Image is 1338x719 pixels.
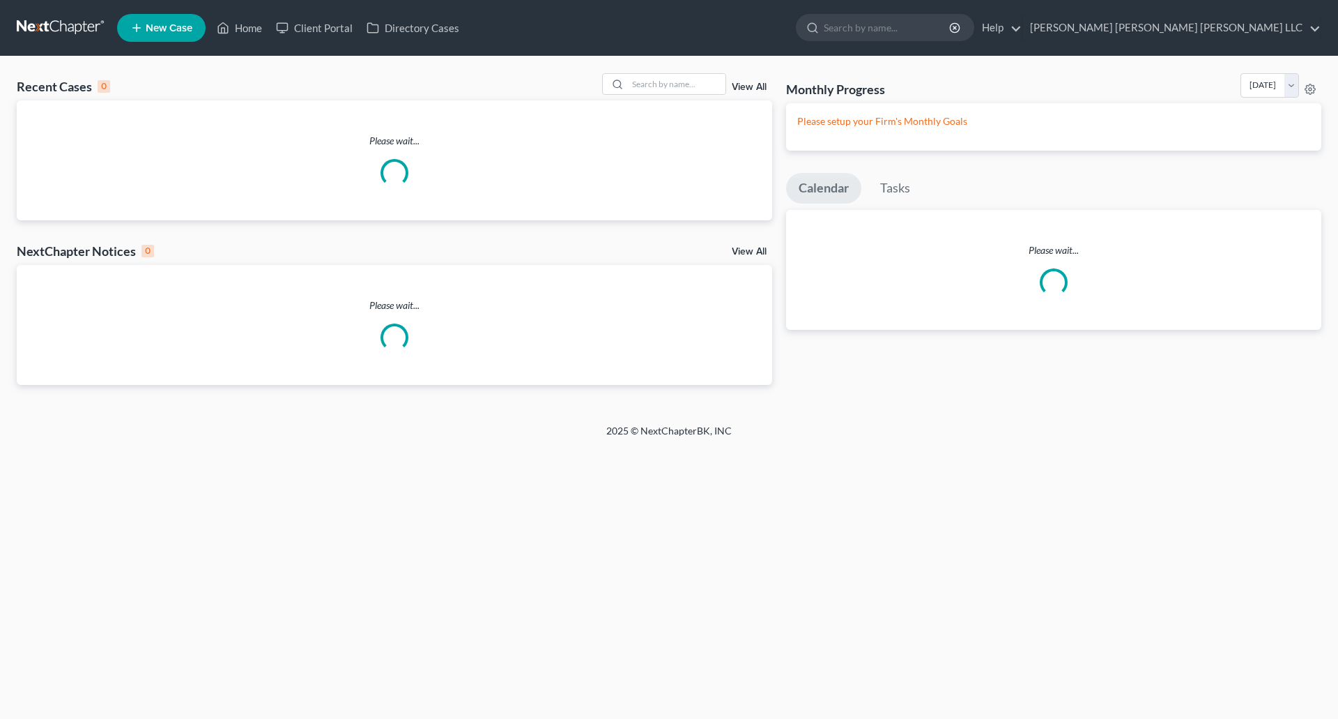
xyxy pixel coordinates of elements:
a: Help [975,15,1022,40]
p: Please wait... [786,243,1321,257]
a: [PERSON_NAME] [PERSON_NAME] [PERSON_NAME] LLC [1023,15,1321,40]
span: New Case [146,23,192,33]
a: View All [732,82,767,92]
a: Client Portal [269,15,360,40]
a: Tasks [868,173,923,204]
div: 2025 © NextChapterBK, INC [272,424,1066,449]
p: Please wait... [17,298,772,312]
p: Please wait... [17,134,772,148]
div: NextChapter Notices [17,243,154,259]
a: Directory Cases [360,15,466,40]
a: Home [210,15,269,40]
h3: Monthly Progress [786,81,885,98]
div: 0 [98,80,110,93]
div: 0 [141,245,154,257]
input: Search by name... [628,74,725,94]
p: Please setup your Firm's Monthly Goals [797,114,1310,128]
a: View All [732,247,767,257]
a: Calendar [786,173,861,204]
input: Search by name... [824,15,951,40]
div: Recent Cases [17,78,110,95]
